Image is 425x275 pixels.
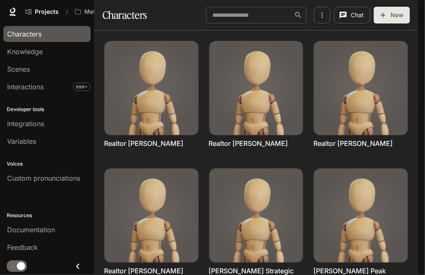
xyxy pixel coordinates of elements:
[104,139,183,148] a: Realtor [PERSON_NAME]
[209,169,303,262] img: Robert Strategic
[71,3,137,20] button: All workspaces
[102,7,147,23] h1: Characters
[22,3,63,20] a: Go to projects
[209,139,288,148] a: Realtor [PERSON_NAME]
[84,8,124,16] p: MetalityVerse
[313,139,393,148] a: Realtor [PERSON_NAME]
[35,8,59,16] span: Projects
[374,7,410,23] button: New
[314,41,408,135] img: Realtor Melanie
[334,7,370,23] button: Chat
[104,169,198,262] img: Realtor Melanie Base
[104,41,198,135] img: Realtor Melanie
[209,41,303,135] img: Realtor Melanie
[314,169,408,262] img: Ryan Peak
[63,8,71,16] div: /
